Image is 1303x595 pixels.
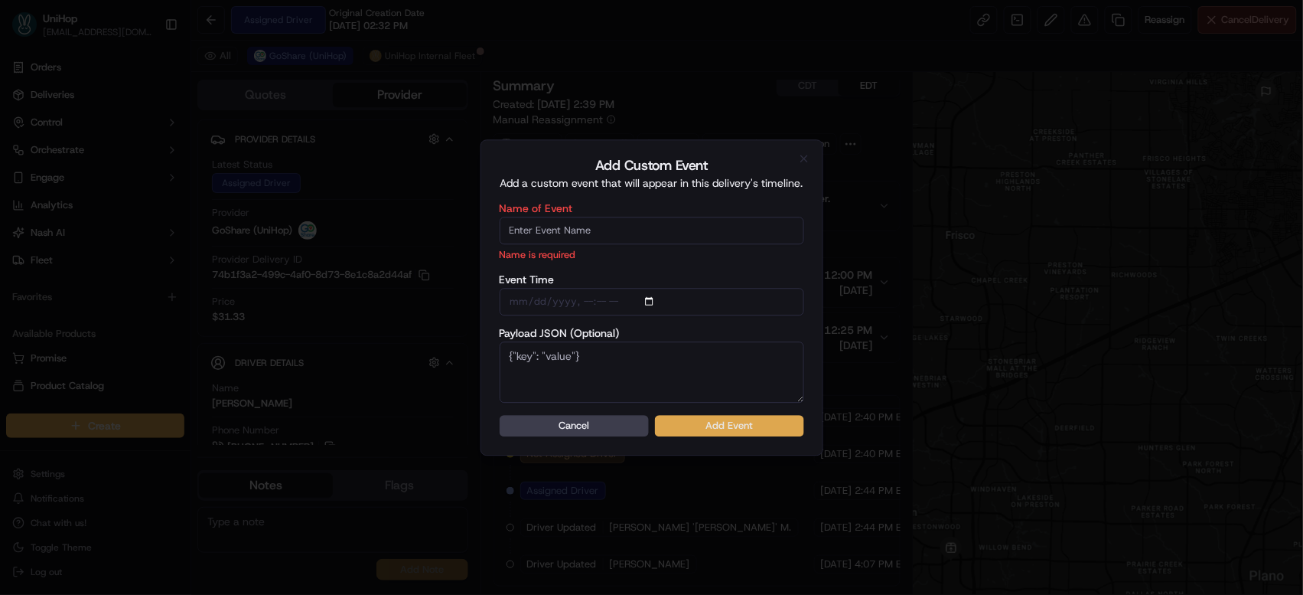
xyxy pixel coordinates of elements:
img: 1736555255976-a54dd68f-1ca7-489b-9aae-adbdc363a1c4 [15,146,43,174]
span: Pylon [152,260,185,271]
span: API Documentation [145,222,246,237]
h2: Add Custom Event [500,159,804,172]
span: Knowledge Base [31,222,117,237]
label: Name of Event [500,203,804,214]
a: Powered byPylon [108,259,185,271]
p: Welcome 👋 [15,61,279,86]
label: Payload JSON (Optional) [500,328,804,338]
button: Add Event [655,415,804,436]
img: Nash [15,15,46,46]
input: Enter Event Name [500,217,804,244]
a: 💻API Documentation [123,216,252,244]
p: Name is required [500,247,804,262]
button: Cancel [500,415,649,436]
div: Start new chat [52,146,251,162]
input: Got a question? Start typing here... [40,99,275,115]
p: Add a custom event that will appear in this delivery's timeline. [500,175,804,191]
a: 📗Knowledge Base [9,216,123,244]
button: Start new chat [260,151,279,169]
div: 📗 [15,224,28,236]
div: 💻 [129,224,142,236]
label: Event Time [500,274,804,285]
div: We're available if you need us! [52,162,194,174]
